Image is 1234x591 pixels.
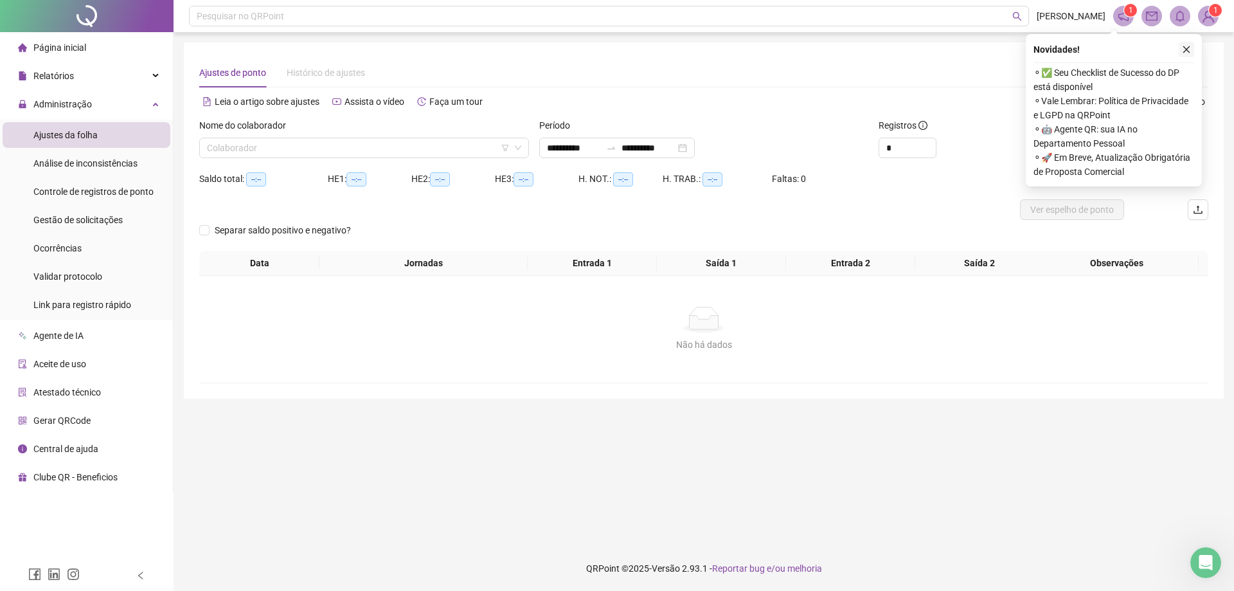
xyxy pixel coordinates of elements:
th: Entrada 2 [786,251,915,276]
span: history [417,97,426,106]
span: mail [1146,10,1158,22]
div: Ajustes de ponto [199,66,266,80]
span: Reportar bug e/ou melhoria [712,563,822,574]
footer: QRPoint © 2025 - 2.93.1 - [174,546,1234,591]
span: Gestão de solicitações [33,215,123,225]
span: ⚬ ✅ Seu Checklist de Sucesso do DP está disponível [1033,66,1194,94]
span: swap-right [606,143,616,153]
span: Central de ajuda [33,444,98,454]
span: Análise de inconsistências [33,158,138,168]
span: home [18,43,27,52]
span: Registros [879,118,927,132]
img: 82411 [1199,6,1218,26]
span: ⚬ 🤖 Agente QR: sua IA no Departamento Pessoal [1033,122,1194,150]
span: close [1182,45,1191,54]
span: Aceite de uso [33,359,86,369]
span: --:-- [514,172,533,186]
span: Relatórios [33,71,74,81]
span: Ocorrências [33,243,82,253]
div: Não há dados [215,338,1193,352]
span: bell [1174,10,1186,22]
span: Link para registro rápido [33,300,131,310]
span: Validar protocolo [33,271,102,282]
div: Saldo total: [199,172,328,186]
span: notification [1118,10,1129,22]
span: Página inicial [33,42,86,53]
span: left [136,571,145,580]
span: Versão [652,563,680,574]
span: instagram [67,568,80,581]
span: 1 [1129,6,1133,15]
button: Ver espelho de ponto [1020,199,1124,220]
span: file-text [202,97,211,106]
span: --:-- [430,172,450,186]
span: Faltas: 0 [772,174,806,184]
div: HE 3: [495,172,578,186]
span: search [1012,12,1022,21]
div: HE 1: [328,172,411,186]
span: info-circle [918,121,927,130]
span: Novidades ! [1033,42,1080,57]
th: Saída 1 [657,251,786,276]
sup: Atualize o seu contato no menu Meus Dados [1209,4,1222,17]
iframe: Intercom live chat [1190,547,1221,578]
span: info-circle [18,444,27,453]
span: gift [18,473,27,482]
span: --:-- [613,172,633,186]
th: Entrada 1 [528,251,657,276]
span: lock [18,100,27,109]
span: qrcode [18,416,27,425]
span: [PERSON_NAME] [1037,9,1105,23]
label: Nome do colaborador [199,118,294,132]
span: filter [501,144,509,152]
span: Atestado técnico [33,387,101,397]
div: H. NOT.: [578,172,663,186]
span: Faça um tour [429,96,483,107]
span: file [18,71,27,80]
th: Data [199,251,319,276]
span: down [514,144,522,152]
span: audit [18,359,27,368]
div: HE 2: [411,172,495,186]
span: --:-- [346,172,366,186]
span: facebook [28,568,41,581]
span: Ajustes da folha [33,130,98,140]
span: upload [1193,205,1203,215]
span: Separar saldo positivo e negativo? [210,223,356,237]
span: Controle de registros de ponto [33,186,154,197]
span: ⚬ 🚀 Em Breve, Atualização Obrigatória de Proposta Comercial [1033,150,1194,179]
span: 1 [1213,6,1218,15]
span: linkedin [48,568,60,581]
sup: 1 [1124,4,1137,17]
th: Saída 2 [915,251,1044,276]
span: --:-- [246,172,266,186]
div: Histórico de ajustes [287,66,365,80]
span: youtube [332,97,341,106]
span: solution [18,388,27,397]
span: Assista o vídeo [344,96,404,107]
span: Administração [33,99,92,109]
span: --:-- [702,172,722,186]
span: Clube QR - Beneficios [33,472,118,482]
span: to [606,143,616,153]
span: ⚬ Vale Lembrar: Política de Privacidade e LGPD na QRPoint [1033,94,1194,122]
span: Leia o artigo sobre ajustes [215,96,319,107]
span: Observações [1040,256,1194,270]
div: H. TRAB.: [663,172,772,186]
th: Observações [1035,251,1199,276]
th: Jornadas [319,251,528,276]
span: Agente de IA [33,331,84,341]
label: Período [539,118,578,132]
span: Gerar QRCode [33,415,91,426]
